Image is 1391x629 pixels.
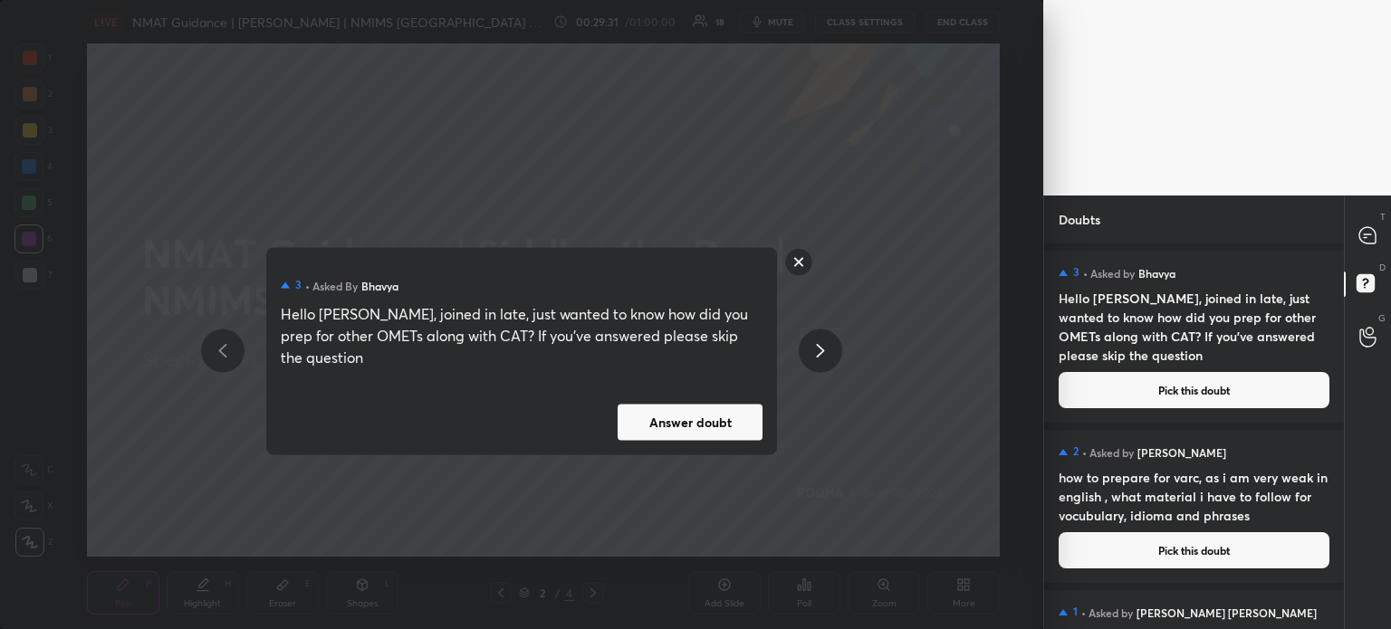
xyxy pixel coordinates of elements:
[618,404,763,440] button: Answer doubt
[1137,605,1317,621] h5: [PERSON_NAME] [PERSON_NAME]
[1044,243,1344,629] div: grid
[1379,261,1386,274] p: D
[1083,265,1135,281] h5: • Asked by
[1138,265,1175,281] h5: Bhavya
[281,302,763,367] div: Hello [PERSON_NAME], joined in late, just wanted to know how did you prep for other OMETs along w...
[1059,372,1329,408] button: Pick this doubt
[1082,444,1134,461] h5: • Asked by
[305,276,358,295] h5: • Asked by
[295,278,302,292] h5: 3
[1081,605,1133,621] h5: • Asked by
[1044,195,1115,243] p: Doubts
[1380,210,1386,224] p: T
[1073,605,1078,619] h5: 1
[361,276,398,295] h5: Bhavya
[1378,311,1386,325] p: G
[1059,468,1329,525] h4: how to prepare for varc, as i am very weak in english , what material i have to follow for vocubu...
[1073,444,1079,459] h5: 2
[1059,532,1329,568] button: Pick this doubt
[1073,265,1079,280] h5: 3
[1059,289,1329,365] h4: Hello [PERSON_NAME], joined in late, just wanted to know how did you prep for other OMETs along w...
[1137,444,1226,461] h5: [PERSON_NAME]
